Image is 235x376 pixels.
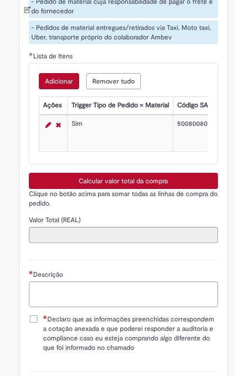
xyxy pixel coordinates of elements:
th: Trigger Tipo de Pedido = Material [67,96,173,114]
label: Somente leitura - Valor Total (REAL) [29,215,82,225]
button: Calcular valor total da compra [29,173,218,189]
textarea: Descrição [29,282,218,307]
span: Declaro que as informações preenchidas correspondem a cotação anexada e que poderei responder a a... [43,314,218,352]
button: Add a row for Lista de Itens [39,73,79,89]
a: Editar Linha 1 [43,119,54,131]
th: Ações [39,96,67,114]
p: Clique no botão acima para somar todas as linhas de compra do pedido. [29,189,218,208]
span: Descrição [33,270,65,279]
span: Lista de Itens [33,52,74,60]
td: Sim [67,115,173,151]
input: Valor Total (REAL) [29,227,218,243]
div: - Pedidos de material entregues/retirados via Taxi, Moto taxi, Uber, transporte próprio do colabo... [29,20,218,44]
span: Necessários [29,271,33,274]
a: Remover linha 1 [54,119,63,131]
span: Necessários [43,315,47,319]
button: Remove all rows for Lista de Itens [86,73,141,89]
span: Obrigatório Preenchido [29,52,33,56]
